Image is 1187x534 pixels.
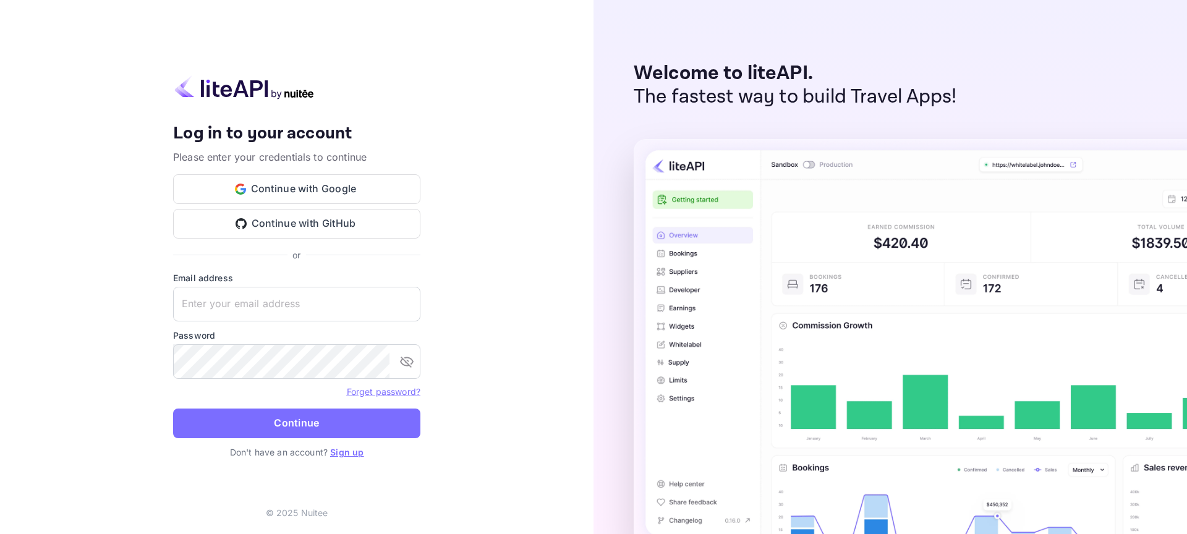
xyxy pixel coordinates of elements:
p: © 2025 Nuitee [266,506,328,519]
button: Continue [173,409,420,438]
h4: Log in to your account [173,123,420,145]
a: Forget password? [347,386,420,397]
label: Password [173,329,420,342]
p: Don't have an account? [173,446,420,459]
p: Welcome to liteAPI. [634,62,957,85]
button: Continue with Google [173,174,420,204]
img: liteapi [173,75,315,100]
a: Sign up [330,447,364,457]
button: toggle password visibility [394,349,419,374]
p: The fastest way to build Travel Apps! [634,85,957,109]
input: Enter your email address [173,287,420,321]
button: Continue with GitHub [173,209,420,239]
p: Please enter your credentials to continue [173,150,420,164]
label: Email address [173,271,420,284]
a: Forget password? [347,385,420,397]
p: or [292,248,300,261]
